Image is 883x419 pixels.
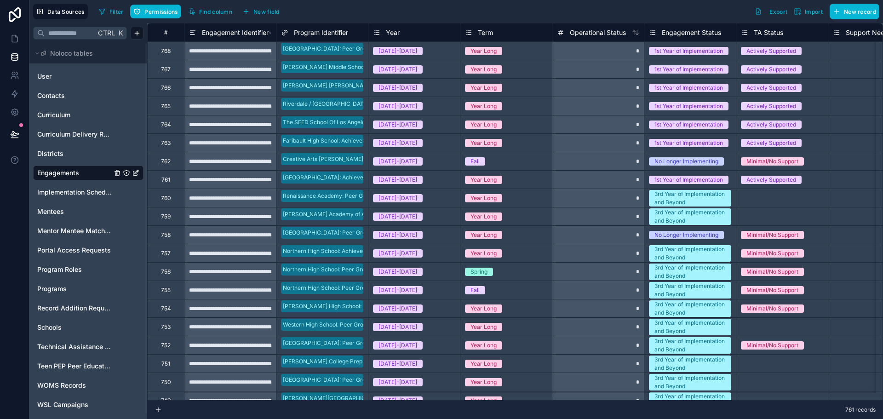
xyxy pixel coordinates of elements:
[470,378,497,386] div: Year Long
[746,84,796,92] div: Actively Supported
[283,137,404,145] div: Faribault High School: Achievement Mentoring
[283,394,407,402] div: [PERSON_NAME][GEOGRAPHIC_DATA]: Custom
[845,406,876,413] span: 761 records
[746,65,796,74] div: Actively Supported
[283,339,436,347] div: [GEOGRAPHIC_DATA]: Peer Group Connection High School
[654,176,723,184] div: 1st Year of Implementation
[378,341,417,350] div: [DATE]-[DATE]
[654,190,726,207] div: 3rd Year of Implementation and Beyond
[130,5,181,18] button: Permissions
[654,264,726,280] div: 3rd Year of Implementation and Beyond
[654,157,718,166] div: No Longer Implementing
[239,5,283,18] button: New field
[37,400,88,409] span: WSL Campaigns
[37,381,86,390] span: WOMS Records
[37,110,112,120] a: Curriculum
[470,139,497,147] div: Year Long
[570,28,626,37] span: Operational Status
[37,91,112,100] a: Contacts
[161,195,171,202] div: 760
[33,224,143,238] div: Mentor Mentee Match Requests
[161,323,171,331] div: 753
[37,226,112,235] a: Mentor Mentee Match Requests
[283,376,436,384] div: [GEOGRAPHIC_DATA]: Peer Group Connection High School
[470,323,497,331] div: Year Long
[33,146,143,161] div: Districts
[746,102,796,110] div: Actively Supported
[37,284,112,293] a: Programs
[470,341,497,350] div: Year Long
[378,231,417,239] div: [DATE]-[DATE]
[33,127,143,142] div: Curriculum Delivery Records
[746,47,796,55] div: Actively Supported
[161,213,171,220] div: 759
[378,194,417,202] div: [DATE]-[DATE]
[294,28,348,37] span: Program Identifier
[654,319,726,335] div: 3rd Year of Implementation and Beyond
[746,341,798,350] div: Minimal/No Support
[161,250,171,257] div: 757
[161,342,171,349] div: 752
[470,268,487,276] div: Spring
[826,4,879,19] a: New record
[830,4,879,19] button: New record
[199,8,232,15] span: Find column
[378,360,417,368] div: [DATE]-[DATE]
[654,374,726,390] div: 3rd Year of Implementation and Beyond
[378,121,417,129] div: [DATE]-[DATE]
[37,110,70,120] span: Curriculum
[283,321,434,329] div: Western High School: Peer Group Connection High School
[283,173,405,182] div: [GEOGRAPHIC_DATA]: Achievement Mentoring
[33,88,143,103] div: Contacts
[283,155,479,163] div: Creative Arts [PERSON_NAME][GEOGRAPHIC_DATA]: [GEOGRAPHIC_DATA]
[37,284,67,293] span: Programs
[378,212,417,221] div: [DATE]-[DATE]
[253,8,280,15] span: New field
[378,323,417,331] div: [DATE]-[DATE]
[161,84,171,92] div: 766
[378,47,417,55] div: [DATE]-[DATE]
[654,102,723,110] div: 1st Year of Implementation
[37,342,112,351] a: Technical Assistance Logs
[654,300,726,317] div: 3rd Year of Implementation and Beyond
[37,381,112,390] a: WOMS Records
[161,287,171,294] div: 755
[33,301,143,316] div: Record Addition Requests
[283,284,436,292] div: Northern High School: Peer Group Connection High School
[654,337,726,354] div: 3rd Year of Implementation and Beyond
[378,286,417,294] div: [DATE]-[DATE]
[654,282,726,298] div: 3rd Year of Implementation and Beyond
[161,103,171,110] div: 765
[33,262,143,277] div: Program Roles
[386,28,400,37] span: Year
[283,192,439,200] div: Renaissance Academy: Peer Group Connection High School
[33,4,88,19] button: Data Sources
[654,231,718,239] div: No Longer Implementing
[470,65,497,74] div: Year Long
[283,45,441,53] div: [GEOGRAPHIC_DATA]: Peer Group Connection Middle School
[470,212,497,221] div: Year Long
[161,139,171,147] div: 763
[478,28,493,37] span: Term
[378,396,417,405] div: [DATE]-[DATE]
[37,91,65,100] span: Contacts
[161,66,171,73] div: 767
[33,320,143,335] div: Schools
[185,5,235,18] button: Find column
[378,102,417,110] div: [DATE]-[DATE]
[378,139,417,147] div: [DATE]-[DATE]
[769,8,787,15] span: Export
[37,323,112,332] a: Schools
[37,304,112,313] a: Record Addition Requests
[117,30,124,36] span: K
[378,65,417,74] div: [DATE]-[DATE]
[654,139,723,147] div: 1st Year of Implementation
[283,63,468,71] div: [PERSON_NAME] Middle School: Peer Group Connection Middle School
[751,4,791,19] button: Export
[654,392,726,409] div: 3rd Year of Implementation and Beyond
[746,286,798,294] div: Minimal/No Support
[37,207,64,216] span: Mentees
[746,249,798,258] div: Minimal/No Support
